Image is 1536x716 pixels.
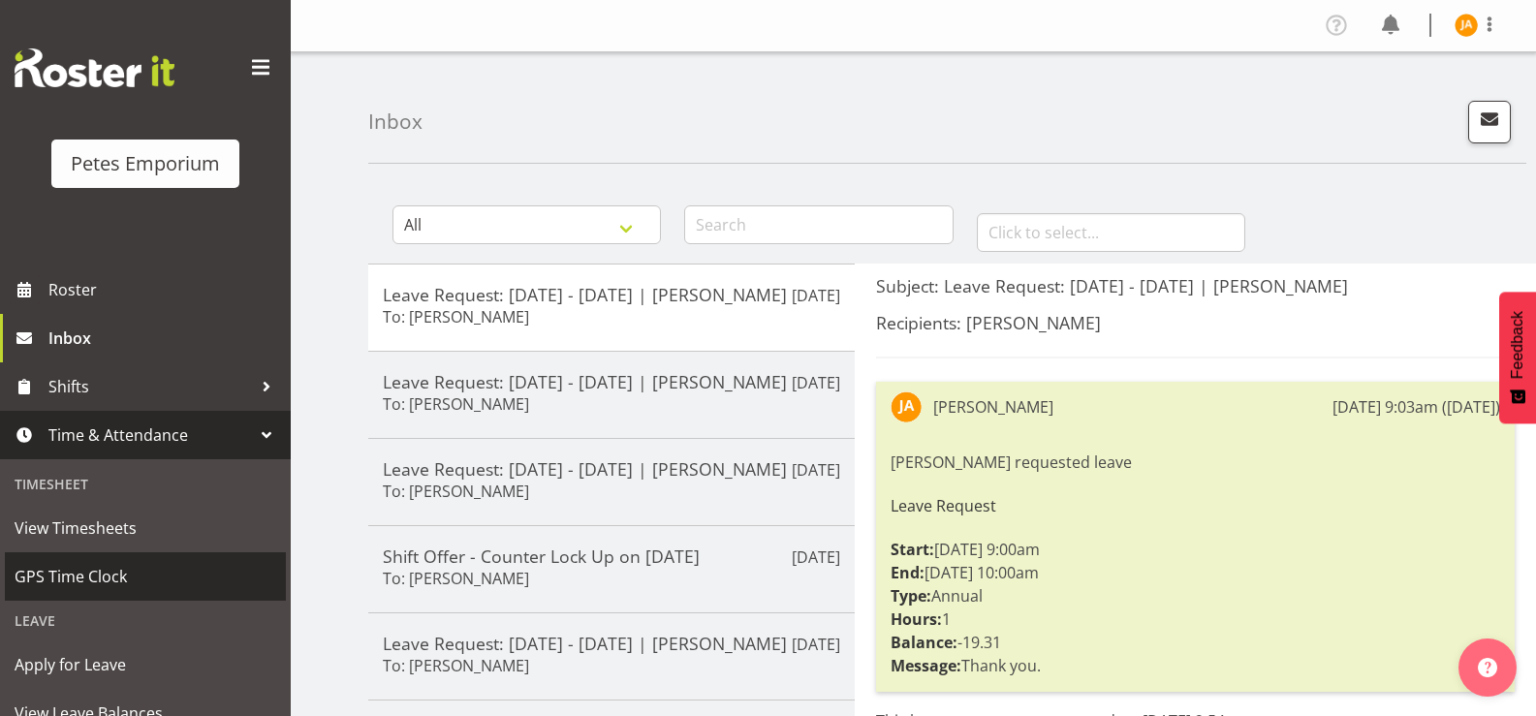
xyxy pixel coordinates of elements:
[1509,311,1526,379] span: Feedback
[876,312,1515,333] h5: Recipients: [PERSON_NAME]
[15,514,276,543] span: View Timesheets
[684,205,953,244] input: Search
[977,213,1245,252] input: Click to select...
[48,372,252,401] span: Shifts
[891,562,925,583] strong: End:
[383,284,840,305] h5: Leave Request: [DATE] - [DATE] | [PERSON_NAME]
[1455,14,1478,37] img: jeseryl-armstrong10788.jpg
[5,601,286,640] div: Leave
[48,420,252,450] span: Time & Attendance
[891,497,1500,514] h6: Leave Request
[1478,658,1497,677] img: help-xxl-2.png
[891,391,922,422] img: jeseryl-armstrong10788.jpg
[383,545,840,567] h5: Shift Offer - Counter Lock Up on [DATE]
[891,585,931,607] strong: Type:
[15,48,174,87] img: Rosterit website logo
[48,275,281,304] span: Roster
[383,633,840,654] h5: Leave Request: [DATE] - [DATE] | [PERSON_NAME]
[383,656,529,675] h6: To: [PERSON_NAME]
[71,149,220,178] div: Petes Emporium
[5,552,286,601] a: GPS Time Clock
[792,284,840,307] p: [DATE]
[5,640,286,689] a: Apply for Leave
[15,650,276,679] span: Apply for Leave
[792,458,840,482] p: [DATE]
[876,275,1515,296] h5: Subject: Leave Request: [DATE] - [DATE] | [PERSON_NAME]
[383,371,840,392] h5: Leave Request: [DATE] - [DATE] | [PERSON_NAME]
[383,307,529,327] h6: To: [PERSON_NAME]
[1332,395,1500,419] div: [DATE] 9:03am ([DATE])
[792,545,840,569] p: [DATE]
[891,539,934,560] strong: Start:
[383,394,529,414] h6: To: [PERSON_NAME]
[933,395,1053,419] div: [PERSON_NAME]
[891,608,942,630] strong: Hours:
[383,482,529,501] h6: To: [PERSON_NAME]
[891,446,1500,682] div: [PERSON_NAME] requested leave [DATE] 9:00am [DATE] 10:00am Annual 1 -19.31 Thank you.
[15,562,276,591] span: GPS Time Clock
[792,633,840,656] p: [DATE]
[1499,292,1536,423] button: Feedback - Show survey
[792,371,840,394] p: [DATE]
[891,655,961,676] strong: Message:
[368,110,423,133] h4: Inbox
[48,324,281,353] span: Inbox
[5,504,286,552] a: View Timesheets
[5,464,286,504] div: Timesheet
[383,569,529,588] h6: To: [PERSON_NAME]
[891,632,957,653] strong: Balance:
[383,458,840,480] h5: Leave Request: [DATE] - [DATE] | [PERSON_NAME]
